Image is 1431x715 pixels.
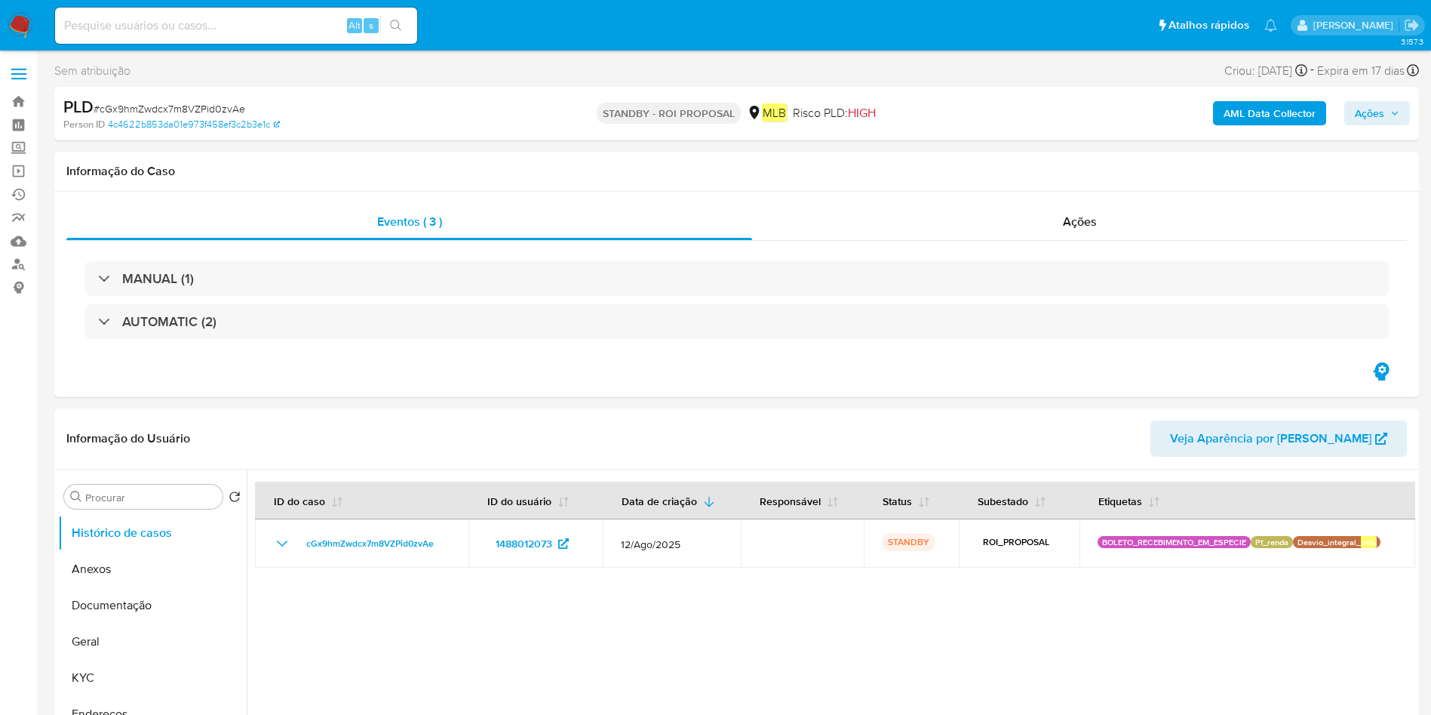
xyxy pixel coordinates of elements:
span: Alt [349,18,361,32]
a: Sair [1404,17,1420,33]
span: Atalhos rápidos [1168,17,1249,33]
button: Histórico de casos [58,515,247,551]
button: Documentação [58,587,247,624]
button: Anexos [58,551,247,587]
span: # cGx9hmZwdcx7m8VZPid0zvAe [94,101,245,116]
button: Veja Aparência por [PERSON_NAME] [1150,421,1407,457]
span: s [369,18,373,32]
button: Retornar ao pedido padrão [229,491,241,507]
div: Criou: [DATE] [1224,60,1307,81]
h1: Informação do Usuário [66,431,190,446]
div: MANUAL (1) [84,261,1389,296]
p: juliane.miranda@mercadolivre.com [1313,18,1399,32]
p: STANDBY - ROI PROPOSAL [597,103,741,124]
div: AUTOMATIC (2) [84,304,1389,339]
em: MLB [762,103,787,122]
h3: MANUAL (1) [122,270,194,287]
button: Geral [58,624,247,660]
b: PLD [63,94,94,119]
span: Ações [1063,213,1097,230]
span: Ações [1355,101,1384,125]
h1: Informação do Caso [66,164,1407,179]
button: KYC [58,660,247,696]
span: Risco PLD: [793,105,876,122]
button: search-icon [380,15,411,36]
input: Pesquise usuários ou casos... [55,16,417,35]
span: Sem atribuição [54,63,131,79]
button: Procurar [70,491,82,503]
a: 4c4622b853da01e973f458ef3c2b3e1c [108,118,280,131]
a: Notificações [1264,19,1277,32]
h3: AUTOMATIC (2) [122,313,216,330]
b: Person ID [63,118,105,131]
span: HIGH [848,104,876,122]
b: AML Data Collector [1224,101,1316,125]
span: - [1310,60,1314,81]
input: Procurar [85,491,216,504]
span: Veja Aparência por [PERSON_NAME] [1170,421,1371,457]
button: Ações [1344,101,1410,125]
span: Eventos ( 3 ) [377,213,442,230]
button: AML Data Collector [1213,101,1326,125]
span: Expira em 17 dias [1317,63,1405,79]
